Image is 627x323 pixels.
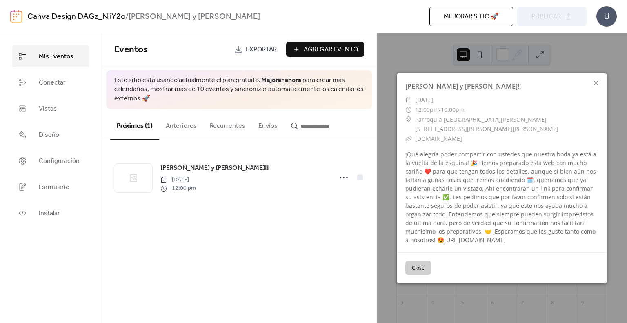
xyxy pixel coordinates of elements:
[246,45,277,55] span: Exportar
[39,183,69,192] span: Formulario
[110,109,159,140] button: Próximos (1)
[160,176,196,184] span: [DATE]
[12,176,89,198] a: Formulario
[129,9,260,25] b: [PERSON_NAME] y [PERSON_NAME]
[160,184,196,193] span: 12:00 pm
[405,115,412,125] div: ​
[439,106,441,114] span: -
[415,106,439,114] span: 12:00pm
[12,45,89,67] a: Mis Eventos
[160,163,269,174] a: [PERSON_NAME] y [PERSON_NAME]!!
[12,124,89,146] a: Diseño
[415,95,434,105] span: [DATE]
[444,12,499,22] span: Mejorar sitio 🚀
[228,42,283,57] a: Exportar
[596,6,617,27] div: U
[125,9,129,25] b: /
[405,105,412,115] div: ​
[415,135,462,143] a: [DOMAIN_NAME]
[39,104,57,114] span: Vistas
[27,9,125,25] a: Canva Design DAGz_NliY2o
[39,156,80,166] span: Configuración
[397,150,607,244] div: ¡Qué alegría poder compartir con ustedes que nuestra boda ya está a la vuelta de la esquina! 🎉 He...
[114,76,364,103] span: Este sitio está usando actualmente el plan gratuito. para crear más calendarios, mostrar más de 1...
[405,134,412,144] div: ​
[203,109,252,139] button: Recurrentes
[261,74,301,87] a: Mejorar ahora
[252,109,284,139] button: Envíos
[405,82,521,91] a: [PERSON_NAME] y [PERSON_NAME]!!
[429,7,513,26] button: Mejorar sitio 🚀
[405,261,431,275] button: Close
[114,41,148,59] span: Eventos
[405,95,412,105] div: ​
[286,42,364,57] button: Agregar Evento
[39,78,66,88] span: Conectar
[39,52,73,62] span: Mis Eventos
[39,209,60,218] span: Instalar
[10,10,22,23] img: logo
[159,109,203,139] button: Anteriores
[415,115,598,134] span: Parroquia [GEOGRAPHIC_DATA][PERSON_NAME] [STREET_ADDRESS][PERSON_NAME][PERSON_NAME]
[12,71,89,94] a: Conectar
[39,130,59,140] span: Diseño
[444,236,506,244] a: [URL][DOMAIN_NAME]
[441,106,465,114] span: 10:00pm
[12,202,89,224] a: Instalar
[304,45,358,55] span: Agregar Evento
[12,150,89,172] a: Configuración
[12,98,89,120] a: Vistas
